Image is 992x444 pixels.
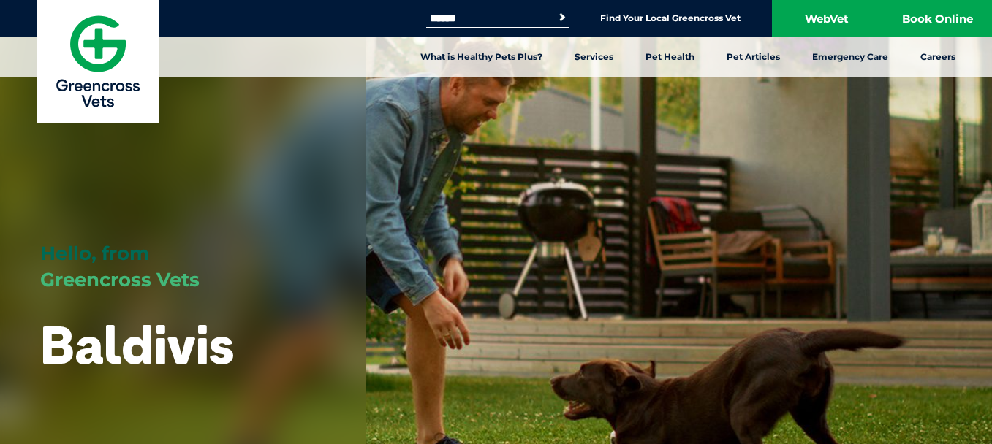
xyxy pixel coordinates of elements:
[40,268,200,291] span: Greencross Vets
[555,10,569,25] button: Search
[40,242,149,265] span: Hello, from
[559,37,629,77] a: Services
[404,37,559,77] a: What is Healthy Pets Plus?
[600,12,741,24] a: Find Your Local Greencross Vet
[711,37,796,77] a: Pet Articles
[40,315,234,373] h1: Baldivis
[904,37,972,77] a: Careers
[629,37,711,77] a: Pet Health
[796,37,904,77] a: Emergency Care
